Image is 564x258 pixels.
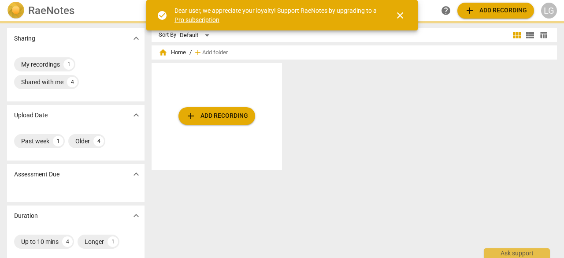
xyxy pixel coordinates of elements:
div: Longer [85,237,104,246]
button: Upload [178,107,255,125]
span: view_list [525,30,535,41]
button: Table view [537,29,550,42]
span: table_chart [539,31,548,39]
a: Help [438,3,454,19]
span: expand_more [131,33,141,44]
p: Assessment Due [14,170,59,179]
div: Sort By [159,32,176,38]
span: Home [159,48,186,57]
span: Add folder [202,49,228,56]
span: check_circle [157,10,167,21]
span: / [189,49,192,56]
div: 4 [93,136,104,146]
button: List view [523,29,537,42]
span: close [395,10,405,21]
div: My recordings [21,60,60,69]
button: LG [541,3,557,19]
button: Show more [130,209,143,222]
div: Shared with me [21,78,63,86]
span: expand_more [131,210,141,221]
button: Show more [130,32,143,45]
p: Sharing [14,34,35,43]
span: expand_more [131,169,141,179]
div: 1 [108,236,118,247]
span: help [441,5,451,16]
div: Default [180,28,212,42]
div: 4 [62,236,73,247]
div: Older [75,137,90,146]
div: 1 [53,136,63,146]
a: LogoRaeNotes [7,2,143,19]
button: Tile view [510,29,523,42]
div: 1 [63,59,74,70]
span: add [464,5,475,16]
img: Logo [7,2,25,19]
span: add [193,48,202,57]
div: Past week [21,137,49,146]
span: Add recording [464,5,527,16]
div: Up to 10 mins [21,237,59,246]
button: Show more [130,168,143,181]
span: Add recording [186,111,248,121]
button: Show more [130,108,143,122]
a: Pro subscription [174,16,219,23]
span: add [186,111,196,121]
span: expand_more [131,110,141,120]
div: Dear user, we appreciate your loyalty! Support RaeNotes by upgrading to a [174,6,379,24]
button: Close [390,5,411,26]
div: Ask support [484,248,550,258]
div: 4 [67,77,78,87]
span: home [159,48,167,57]
button: Upload [457,3,534,19]
p: Upload Date [14,111,48,120]
h2: RaeNotes [28,4,74,17]
p: Duration [14,211,38,221]
span: view_module [512,30,522,41]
